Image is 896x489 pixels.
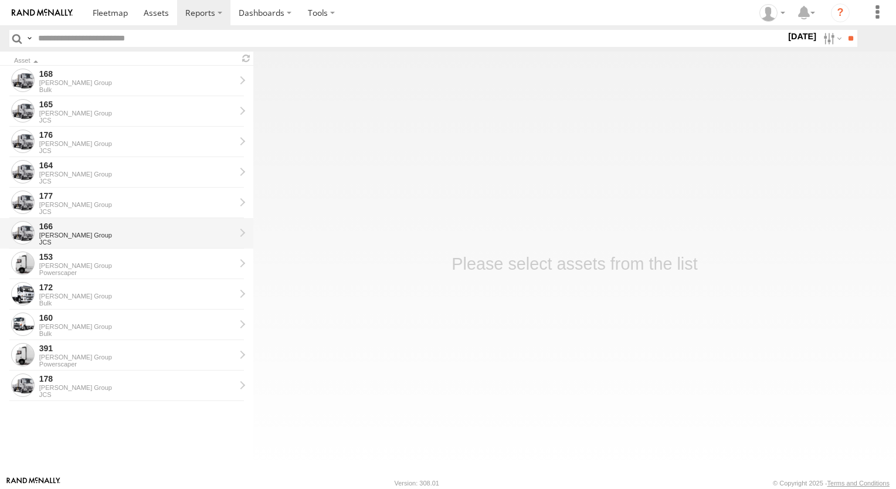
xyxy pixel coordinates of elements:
div: 166 - View Asset History [39,221,235,232]
div: JCS [39,147,235,154]
div: Kellie Roberts [755,4,789,22]
div: 172 - View Asset History [39,282,235,293]
div: [PERSON_NAME] Group [39,262,235,269]
div: JCS [39,117,235,124]
div: 176 - View Asset History [39,130,235,140]
div: Click to Sort [14,58,235,64]
a: Terms and Conditions [827,480,890,487]
div: [PERSON_NAME] Group [39,140,235,147]
div: 178 - View Asset History [39,373,235,384]
div: [PERSON_NAME] Group [39,201,235,208]
i: ? [831,4,850,22]
div: 177 - View Asset History [39,191,235,201]
div: Bulk [39,86,235,93]
div: JCS [39,208,235,215]
div: [PERSON_NAME] Group [39,384,235,391]
div: Bulk [39,330,235,337]
img: rand-logo.svg [12,9,73,17]
div: JCS [39,178,235,185]
div: Version: 308.01 [395,480,439,487]
a: Visit our Website [6,477,60,489]
div: 164 - View Asset History [39,160,235,171]
div: [PERSON_NAME] Group [39,110,235,117]
div: JCS [39,391,235,398]
div: [PERSON_NAME] Group [39,79,235,86]
span: Refresh [239,53,253,64]
div: 165 - View Asset History [39,99,235,110]
div: 153 - View Asset History [39,252,235,262]
div: 168 - View Asset History [39,69,235,79]
label: Search Filter Options [819,30,844,47]
label: [DATE] [786,30,819,43]
div: 391 - View Asset History [39,343,235,354]
div: Bulk [39,300,235,307]
div: JCS [39,239,235,246]
label: Search Query [25,30,34,47]
div: [PERSON_NAME] Group [39,354,235,361]
div: 160 - View Asset History [39,313,235,323]
div: [PERSON_NAME] Group [39,232,235,239]
div: [PERSON_NAME] Group [39,171,235,178]
div: © Copyright 2025 - [773,480,890,487]
div: [PERSON_NAME] Group [39,323,235,330]
div: [PERSON_NAME] Group [39,293,235,300]
div: Powerscaper [39,361,235,368]
div: Powerscaper [39,269,235,276]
